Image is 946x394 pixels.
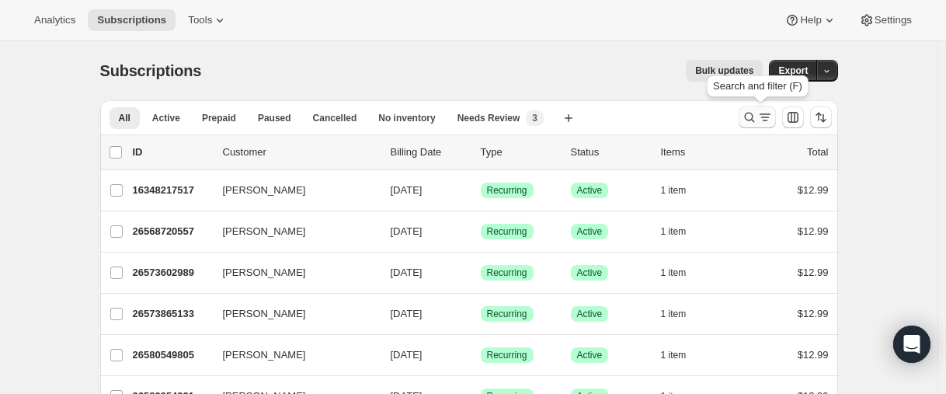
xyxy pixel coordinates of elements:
[661,221,704,242] button: 1 item
[223,306,306,322] span: [PERSON_NAME]
[133,183,210,198] p: 16348217517
[661,262,704,284] button: 1 item
[850,9,921,31] button: Settings
[661,225,687,238] span: 1 item
[391,349,423,361] span: [DATE]
[258,112,291,124] span: Paused
[661,344,704,366] button: 1 item
[133,344,829,366] div: 26580549805[PERSON_NAME][DATE]SuccessRecurringSuccessActive1 item$12.99
[391,145,468,160] p: Billing Date
[487,308,527,320] span: Recurring
[133,145,829,160] div: IDCustomerBilling DateTypeStatusItemsTotal
[798,267,829,278] span: $12.99
[214,343,369,368] button: [PERSON_NAME]
[487,225,527,238] span: Recurring
[810,106,832,128] button: Sort the results
[695,65,753,77] span: Bulk updates
[179,9,237,31] button: Tools
[119,112,130,124] span: All
[25,9,85,31] button: Analytics
[661,145,739,160] div: Items
[133,262,829,284] div: 26573602989[PERSON_NAME][DATE]SuccessRecurringSuccessActive1 item$12.99
[188,14,212,26] span: Tools
[133,224,210,239] p: 26568720557
[88,9,176,31] button: Subscriptions
[133,221,829,242] div: 26568720557[PERSON_NAME][DATE]SuccessRecurringSuccessActive1 item$12.99
[778,65,808,77] span: Export
[214,219,369,244] button: [PERSON_NAME]
[661,184,687,197] span: 1 item
[487,349,527,361] span: Recurring
[223,183,306,198] span: [PERSON_NAME]
[807,145,828,160] p: Total
[133,306,210,322] p: 26573865133
[798,308,829,319] span: $12.99
[133,265,210,281] p: 26573602989
[202,112,236,124] span: Prepaid
[133,347,210,363] p: 26580549805
[97,14,166,26] span: Subscriptions
[223,265,306,281] span: [PERSON_NAME]
[875,14,912,26] span: Settings
[457,112,520,124] span: Needs Review
[661,349,687,361] span: 1 item
[661,180,704,201] button: 1 item
[487,267,527,279] span: Recurring
[577,225,603,238] span: Active
[532,112,537,124] span: 3
[214,260,369,285] button: [PERSON_NAME]
[893,326,930,363] div: Open Intercom Messenger
[556,107,581,129] button: Create new view
[481,145,558,160] div: Type
[769,60,817,82] button: Export
[133,145,210,160] p: ID
[391,267,423,278] span: [DATE]
[313,112,357,124] span: Cancelled
[223,145,378,160] p: Customer
[34,14,75,26] span: Analytics
[798,349,829,361] span: $12.99
[577,184,603,197] span: Active
[133,180,829,201] div: 16348217517[PERSON_NAME][DATE]SuccessRecurringSuccessActive1 item$12.99
[152,112,180,124] span: Active
[739,106,776,128] button: Search and filter results
[214,302,369,326] button: [PERSON_NAME]
[378,112,435,124] span: No inventory
[223,347,306,363] span: [PERSON_NAME]
[571,145,649,160] p: Status
[577,308,603,320] span: Active
[782,106,804,128] button: Customize table column order and visibility
[133,303,829,325] div: 26573865133[PERSON_NAME][DATE]SuccessRecurringSuccessActive1 item$12.99
[391,308,423,319] span: [DATE]
[775,9,846,31] button: Help
[214,178,369,203] button: [PERSON_NAME]
[100,62,202,79] span: Subscriptions
[391,184,423,196] span: [DATE]
[800,14,821,26] span: Help
[577,267,603,279] span: Active
[798,184,829,196] span: $12.99
[391,225,423,237] span: [DATE]
[686,60,763,82] button: Bulk updates
[223,224,306,239] span: [PERSON_NAME]
[798,225,829,237] span: $12.99
[577,349,603,361] span: Active
[661,303,704,325] button: 1 item
[487,184,527,197] span: Recurring
[661,267,687,279] span: 1 item
[661,308,687,320] span: 1 item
